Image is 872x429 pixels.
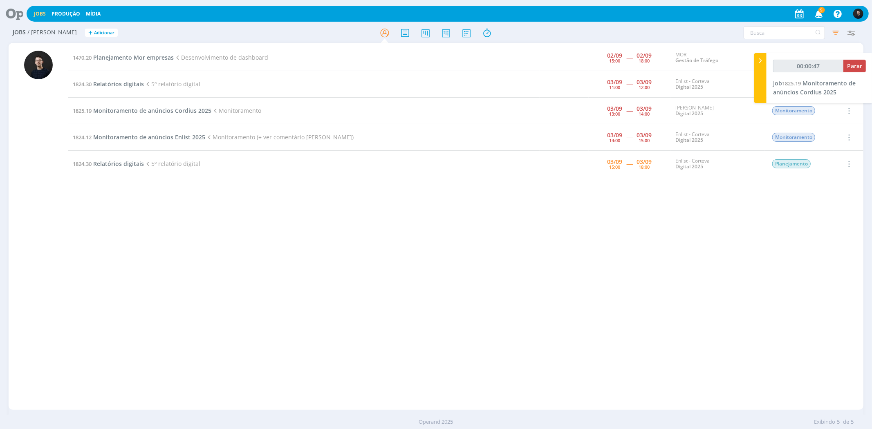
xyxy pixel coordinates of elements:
span: ----- [627,54,633,61]
div: 03/09 [607,159,623,165]
span: Planejamento [772,159,811,168]
a: Produção [52,10,80,17]
span: 1824.30 [73,80,92,88]
span: Monitoramento de anúncios Enlist 2025 [93,133,205,141]
span: 5 [851,418,854,426]
div: MOR [675,52,760,64]
button: Parar [843,60,866,72]
span: Monitoramento [211,107,261,114]
span: de [843,418,849,426]
button: C [853,7,864,21]
div: 15:00 [610,165,621,169]
span: Monitoramento [772,106,815,115]
a: Digital 2025 [675,83,703,90]
button: 5 [810,7,827,21]
div: 03/09 [607,106,623,112]
img: C [853,9,863,19]
span: 5 [818,7,825,13]
a: Jobs [34,10,46,17]
button: +Adicionar [85,29,118,37]
span: ----- [627,160,633,168]
a: 1824.12Monitoramento de anúncios Enlist 2025 [73,133,205,141]
span: Relatórios digitais [93,160,144,168]
a: 1824.30Relatórios digitais [73,80,144,88]
div: 03/09 [637,132,652,138]
div: 03/09 [637,159,652,165]
span: Monitoramento de anúncios Cordius 2025 [773,79,856,96]
div: 14:00 [610,138,621,143]
span: 5 [837,418,840,426]
div: 18:00 [639,165,650,169]
button: Mídia [83,11,103,17]
span: Exibindo [814,418,835,426]
a: 1825.19Monitoramento de anúncios Cordius 2025 [73,107,211,114]
span: Monitoramento [772,133,815,142]
span: Monitoramento (+ ver comentário [PERSON_NAME]) [205,133,354,141]
span: 1825.19 [73,107,92,114]
span: + [88,29,92,37]
span: Jobs [13,29,26,36]
span: Parar [847,62,862,70]
img: C [24,51,53,79]
button: Jobs [31,11,48,17]
div: Enlist - Corteva [675,158,760,170]
a: 1470.20Planejamento Mor empresas [73,54,174,61]
div: 15:00 [610,58,621,63]
div: 03/09 [607,79,623,85]
span: ----- [627,80,633,88]
div: 02/09 [607,53,623,58]
div: 03/09 [607,132,623,138]
span: 1824.12 [73,134,92,141]
a: 1824.30Relatórios digitais [73,160,144,168]
span: 5º relatório digital [144,160,200,168]
div: Enlist - Corteva [675,78,760,90]
div: 14:00 [639,112,650,116]
div: 13:00 [610,112,621,116]
button: Produção [49,11,83,17]
a: Job1825.19Monitoramento de anúncios Cordius 2025 [773,79,856,96]
div: Enlist - Corteva [675,132,760,143]
a: Digital 2025 [675,110,703,117]
span: Relatórios digitais [93,80,144,88]
div: 02/09 [637,53,652,58]
a: Digital 2025 [675,163,703,170]
span: 1824.30 [73,160,92,168]
a: Gestão de Tráfego [675,57,718,64]
div: [PERSON_NAME] [675,105,760,117]
span: Desenvolvimento de dashboard [174,54,268,61]
span: Planejamento Mor empresas [93,54,174,61]
div: 03/09 [637,106,652,112]
span: ----- [627,133,633,141]
span: 5º relatório digital [144,80,200,88]
a: Mídia [86,10,101,17]
div: 18:00 [639,58,650,63]
span: 1470.20 [73,54,92,61]
span: Adicionar [94,30,114,36]
div: 03/09 [637,79,652,85]
span: 1825.19 [782,80,801,87]
div: 11:00 [610,85,621,89]
span: Monitoramento de anúncios Cordius 2025 [93,107,211,114]
span: ----- [627,107,633,114]
a: Digital 2025 [675,136,703,143]
input: Busca [744,26,825,39]
span: / [PERSON_NAME] [27,29,77,36]
div: 15:00 [639,138,650,143]
div: 12:00 [639,85,650,89]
